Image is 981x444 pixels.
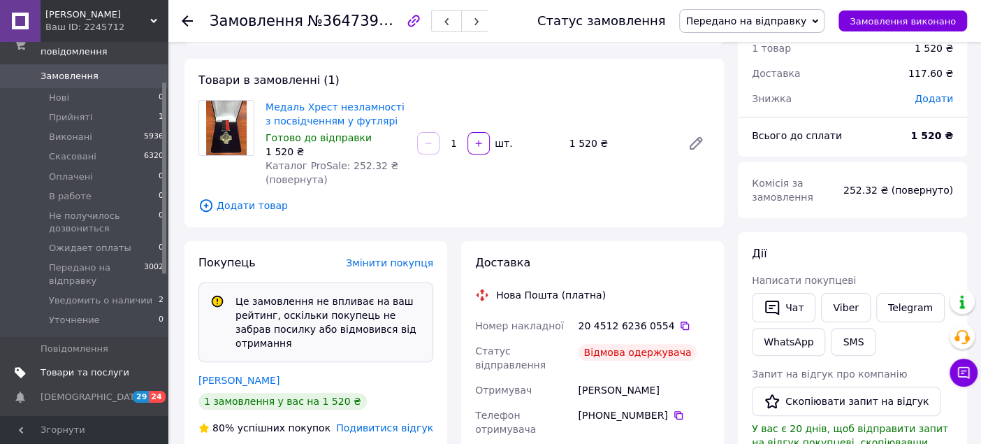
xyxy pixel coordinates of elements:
[198,73,340,87] span: Товари в замовленні (1)
[266,132,372,143] span: Готово до відправки
[915,41,953,55] div: 1 520 ₴
[475,410,536,435] span: Телефон отримувача
[49,131,92,143] span: Виконані
[475,320,564,331] span: Номер накладної
[49,242,131,255] span: Ожидает оплаты
[159,210,163,235] span: 0
[578,319,710,333] div: 20 4512 6236 0554
[49,171,93,183] span: Оплачені
[475,256,530,269] span: Доставка
[41,415,129,440] span: Показники роботи компанії
[876,293,945,322] a: Telegram
[198,256,256,269] span: Покупець
[210,13,303,29] span: Замовлення
[491,136,514,150] div: шт.
[41,366,129,379] span: Товари та послуги
[307,12,407,29] span: №364739845
[950,359,978,387] button: Чат з покупцем
[149,391,165,403] span: 24
[49,210,159,235] span: Не получилось дозвониться
[915,93,953,104] span: Додати
[49,150,96,163] span: Скасовані
[41,391,144,403] span: [DEMOGRAPHIC_DATA]
[537,14,666,28] div: Статус замовлення
[910,130,953,141] b: 1 520 ₴
[752,43,791,54] span: 1 товар
[45,8,150,21] span: Король Артур
[159,242,163,255] span: 0
[133,391,149,403] span: 29
[49,294,152,307] span: Уведомить о наличии
[45,21,168,34] div: Ваш ID: 2245712
[198,375,279,386] a: [PERSON_NAME]
[682,129,710,157] a: Редагувати
[41,33,168,58] span: Замовлення та повідомлення
[266,145,406,159] div: 1 520 ₴
[752,130,842,141] span: Всього до сплати
[578,344,697,361] div: Відмова одержувача
[752,178,813,203] span: Комісія за замовлення
[752,368,907,380] span: Запит на відгук про компанію
[159,314,163,327] span: 0
[266,101,405,127] a: Медаль Хрест незламності з посвідченням у футлярі
[198,198,710,213] span: Додати товар
[144,150,163,163] span: 6320
[198,421,330,435] div: успішних покупок
[206,101,247,155] img: Медаль Хрест незламності з посвідченням у футлярі
[49,314,100,327] span: Уточнение
[159,171,163,183] span: 0
[41,343,108,355] span: Повідомлення
[752,387,940,416] button: Скопіювати запит на відгук
[159,92,163,104] span: 0
[144,262,163,287] span: 3002
[198,393,367,410] div: 1 замовлення у вас на 1 520 ₴
[843,185,953,196] span: 252.32 ₴ (повернуто)
[850,16,956,27] span: Замовлення виконано
[821,293,870,322] a: Viber
[752,328,825,356] a: WhatsApp
[752,247,766,260] span: Дії
[475,345,546,371] span: Статус відправлення
[575,378,713,403] div: [PERSON_NAME]
[475,385,532,396] span: Отримувач
[159,190,163,203] span: 0
[49,190,92,203] span: В работе
[49,111,92,124] span: Прийняті
[159,111,163,124] span: 1
[266,160,398,185] span: Каталог ProSale: 252.32 ₴ (повернута)
[564,134,676,153] div: 1 520 ₴
[41,70,99,83] span: Замовлення
[336,422,433,434] span: Подивитися відгук
[752,68,800,79] span: Доставка
[49,262,144,287] span: Передано на відправку
[831,328,875,356] button: SMS
[838,10,967,31] button: Замовлення виконано
[144,131,163,143] span: 5936
[752,275,856,286] span: Написати покупцеві
[578,408,710,422] div: [PHONE_NUMBER]
[182,14,193,28] div: Повернутися назад
[230,294,427,350] div: Це замовлення не впливає на ваш рейтинг, оскільки покупець не забрав посилку або відмовився від о...
[346,257,433,268] span: Змінити покупця
[752,93,792,104] span: Знижка
[900,58,961,89] div: 117.60 ₴
[493,288,609,302] div: Нова Пошта (платна)
[752,293,815,322] button: Чат
[159,294,163,307] span: 2
[212,422,234,434] span: 80%
[49,92,69,104] span: Нові
[685,15,806,27] span: Передано на відправку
